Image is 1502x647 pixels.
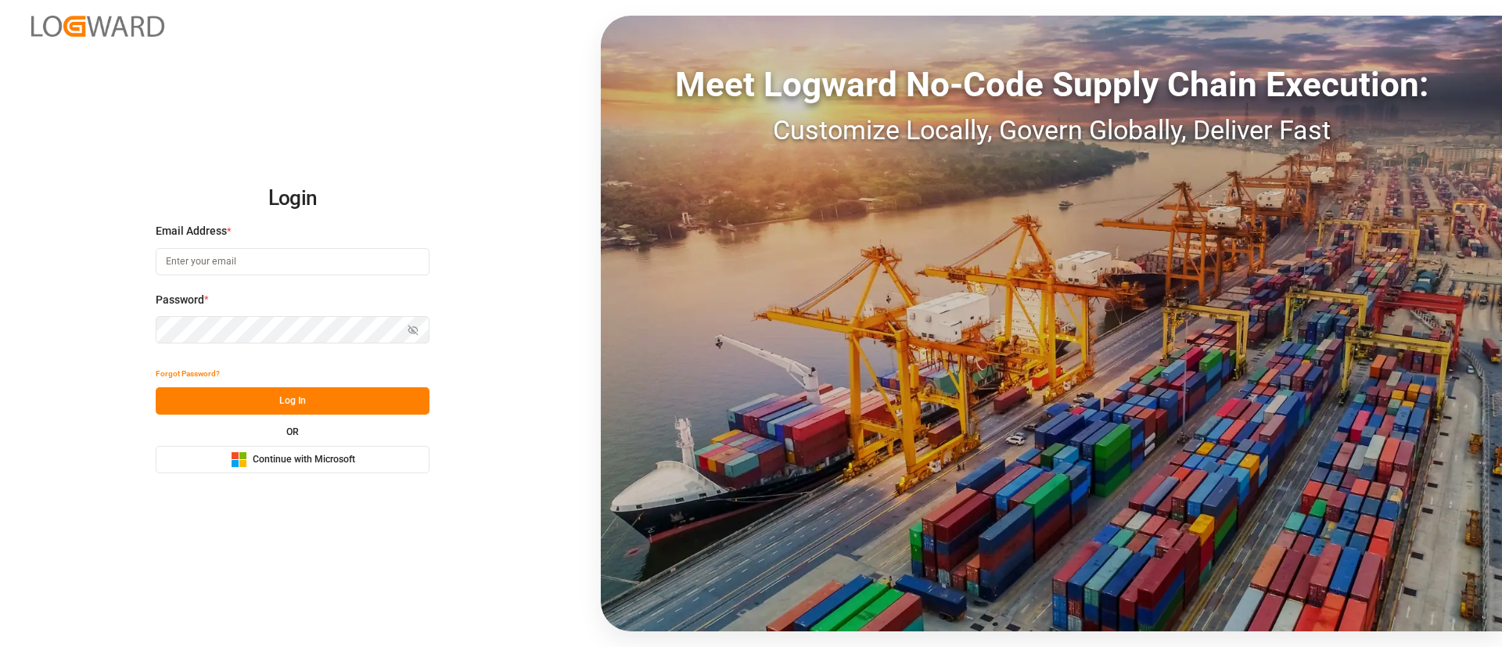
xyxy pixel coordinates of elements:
small: OR [286,427,299,437]
img: Logward_new_orange.png [31,16,164,37]
span: Email Address [156,223,227,239]
button: Continue with Microsoft [156,446,429,473]
h2: Login [156,174,429,224]
input: Enter your email [156,248,429,275]
button: Log In [156,387,429,415]
button: Forgot Password? [156,360,220,387]
span: Continue with Microsoft [253,453,355,467]
div: Customize Locally, Govern Globally, Deliver Fast [601,110,1502,150]
span: Password [156,292,204,308]
div: Meet Logward No-Code Supply Chain Execution: [601,59,1502,110]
